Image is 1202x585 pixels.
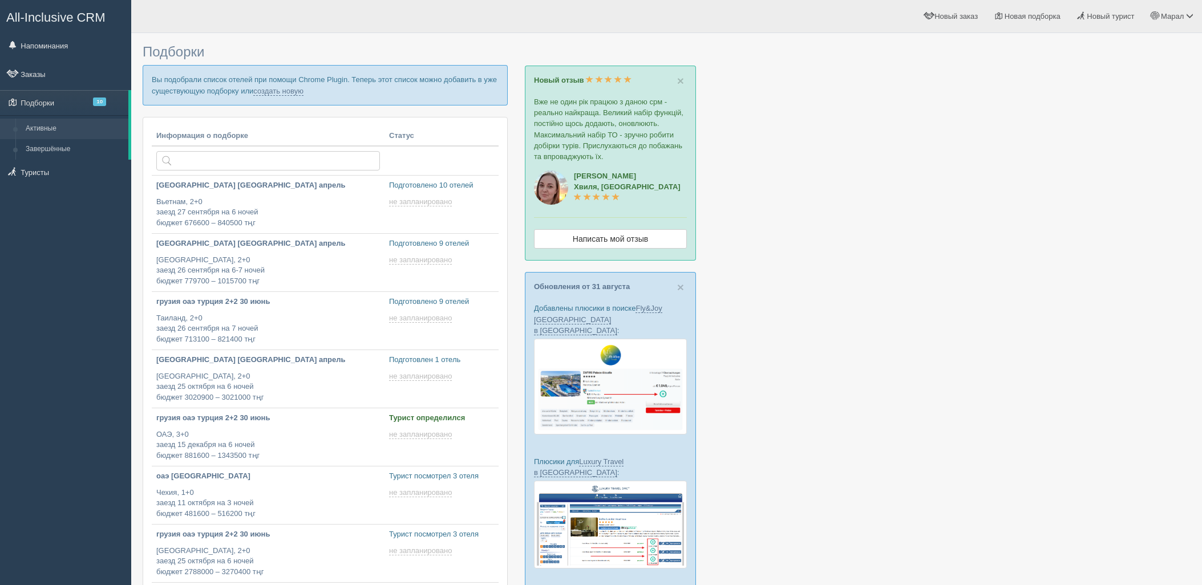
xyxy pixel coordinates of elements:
[156,355,380,365] p: [GEOGRAPHIC_DATA] [GEOGRAPHIC_DATA] апрель
[534,339,687,434] img: fly-joy-de-proposal-crm-for-travel-agency.png
[156,180,380,191] p: [GEOGRAPHIC_DATA] [GEOGRAPHIC_DATA] апрель
[534,481,687,568] img: luxury-travel-%D0%BF%D0%BE%D0%B4%D0%B1%D0%BE%D1%80%D0%BA%D0%B0-%D1%81%D1%80%D0%BC-%D0%B4%D0%BB%D1...
[389,372,452,381] span: не запланировано
[677,74,684,87] span: ×
[156,197,380,229] p: Вьетнам, 2+0 заезд 27 сентября на 6 ночей бюджет 676600 – 840500 тңг
[677,281,684,293] button: Close
[389,546,454,555] a: не запланировано
[156,546,380,578] p: [GEOGRAPHIC_DATA], 2+0 заезд 25 октября на 6 ночей бюджет 2788000 – 3270400 тңг
[156,529,380,540] p: грузия оаэ турция 2+2 30 июнь
[253,87,303,96] a: создать новую
[534,76,632,84] a: Новый отзыв
[156,313,380,345] p: Таиланд, 2+0 заезд 26 сентября на 7 ночей бюджет 713100 – 821400 тңг
[534,282,630,291] a: Обновления от 31 августа
[156,487,380,519] p: Чехия, 1+0 заезд 11 октября на 3 ночей бюджет 481600 – 516200 тңг
[21,139,128,160] a: Завершённые
[389,413,494,424] p: Турист определился
[152,466,385,524] a: оаэ [GEOGRAPHIC_DATA] Чехия, 1+0заезд 11 октября на 3 ночейбюджет 481600 – 516200 тңг
[156,471,380,482] p: оаэ [GEOGRAPHIC_DATA]
[152,525,385,582] a: грузия оаэ турция 2+2 30 июнь [GEOGRAPHIC_DATA], 2+0заезд 25 октября на 6 ночейбюджет 2788000 – 3...
[152,350,385,408] a: [GEOGRAPHIC_DATA] [GEOGRAPHIC_DATA] апрель [GEOGRAPHIC_DATA], 2+0заезд 25 октября на 6 ночейбюдже...
[21,119,128,139] a: Активные
[152,126,385,147] th: Информация о подборке
[389,488,454,497] a: не запланировано
[534,229,687,249] a: Написать мой отзыв
[534,303,687,335] p: Добавлены плюсики в поиске :
[389,488,452,497] span: не запланировано
[156,429,380,461] p: ОАЭ, 3+0 заезд 15 декабря на 6 ночей бюджет 881600 – 1343500 тңг
[389,372,454,381] a: не запланировано
[389,238,494,249] p: Подготовлено 9 отелей
[156,151,380,170] input: Поиск по стране или туристу
[385,126,499,147] th: Статус
[389,255,452,265] span: не запланировано
[152,234,385,291] a: [GEOGRAPHIC_DATA] [GEOGRAPHIC_DATA] апрель [GEOGRAPHIC_DATA], 2+0заезд 26 сентября на 6-7 ночейбю...
[574,172,681,202] a: [PERSON_NAME]Хвиля, [GEOGRAPHIC_DATA]
[143,44,204,59] span: Подборки
[389,314,452,323] span: не запланировано
[156,371,380,403] p: [GEOGRAPHIC_DATA], 2+0 заезд 25 октября на 6 ночей бюджет 3020900 – 3021000 тңг
[156,238,380,249] p: [GEOGRAPHIC_DATA] [GEOGRAPHIC_DATA] апрель
[152,408,385,466] a: грузия оаэ турция 2+2 30 июнь ОАЭ, 3+0заезд 15 декабря на 6 ночейбюджет 881600 – 1343500 тңг
[152,292,385,350] a: грузия оаэ турция 2+2 30 июнь Таиланд, 2+0заезд 26 сентября на 7 ночейбюджет 713100 – 821400 тңг
[389,355,494,365] p: Подготовлен 1 отель
[152,176,385,233] a: [GEOGRAPHIC_DATA] [GEOGRAPHIC_DATA] апрель Вьетнам, 2+0заезд 27 сентября на 6 ночейбюджет 676600 ...
[934,12,978,21] span: Новый заказ
[389,296,494,307] p: Подготовлено 9 отелей
[389,430,452,439] span: не запланировано
[677,75,684,87] button: Close
[143,65,508,105] p: Вы подобрали список отелей при помощи Chrome Plugin. Теперь этот список можно добавить в уже суще...
[1,1,131,32] a: All-Inclusive CRM
[389,546,452,555] span: не запланировано
[156,296,380,307] p: грузия оаэ турция 2+2 30 июнь
[534,456,687,478] p: Плюсики для :
[156,413,380,424] p: грузия оаэ турция 2+2 30 июнь
[1161,12,1184,21] span: Марал
[389,197,452,206] span: не запланировано
[389,314,454,323] a: не запланировано
[93,97,106,106] span: 10
[389,529,494,540] p: Турист посмотрел 3 отеля
[534,96,687,162] p: Вже не один рік працюю з даною срм - реально найкраща. Великий набір функцій, постійно щось додаю...
[389,430,454,439] a: не запланировано
[389,471,494,482] p: Турист посмотрел 3 отеля
[534,304,662,335] a: Fly&Joy [GEOGRAPHIC_DATA] в [GEOGRAPHIC_DATA]
[1087,12,1134,21] span: Новый турист
[677,281,684,294] span: ×
[1005,12,1061,21] span: Новая подборка
[389,180,494,191] p: Подготовлено 10 отелей
[156,255,380,287] p: [GEOGRAPHIC_DATA], 2+0 заезд 26 сентября на 6-7 ночей бюджет 779700 – 1015700 тңг
[534,457,624,477] a: Luxury Travel в [GEOGRAPHIC_DATA]
[389,255,454,265] a: не запланировано
[6,10,106,25] span: All-Inclusive CRM
[389,197,454,206] a: не запланировано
